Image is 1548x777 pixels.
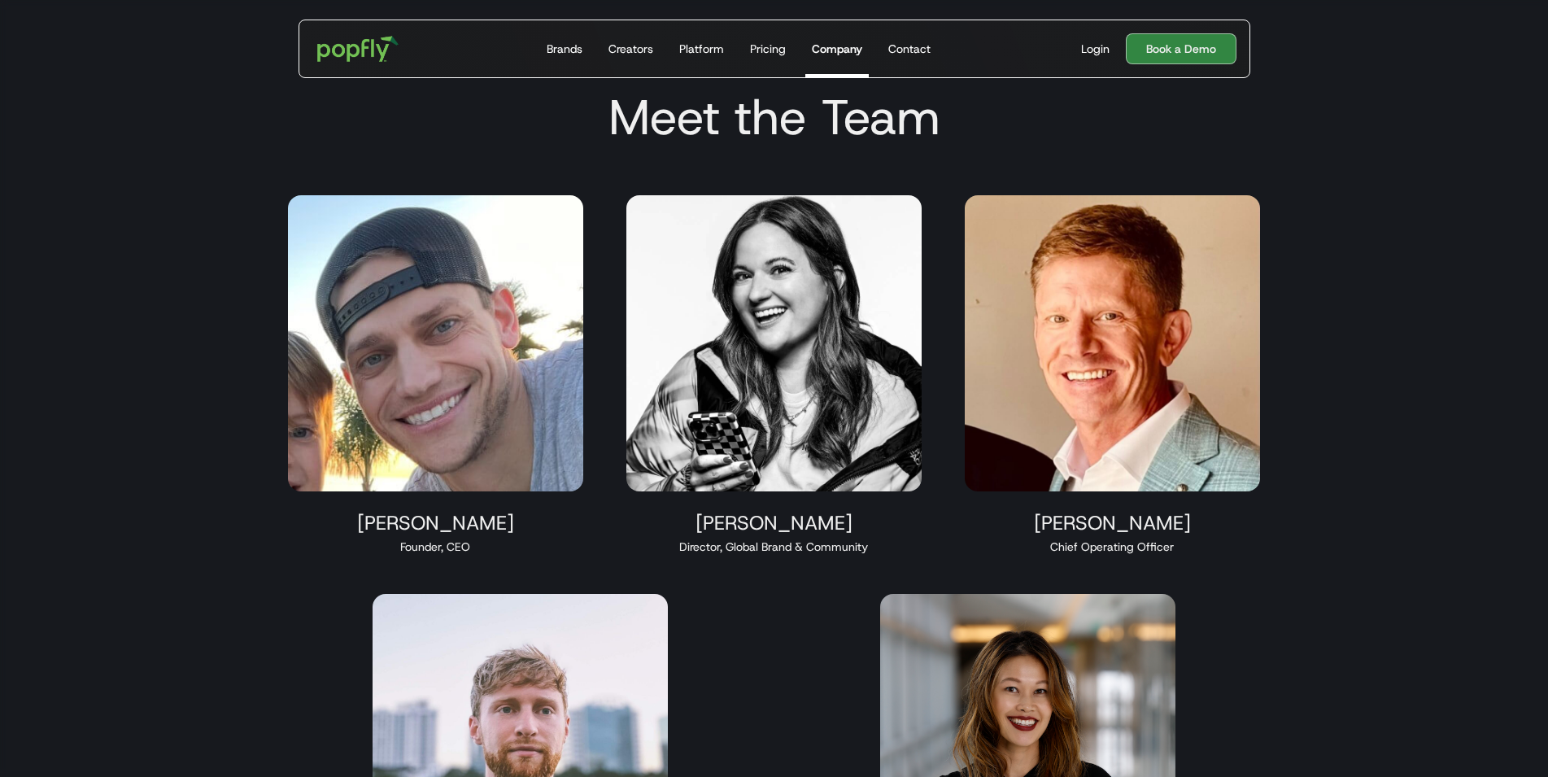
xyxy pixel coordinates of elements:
a: Platform [673,20,730,77]
div: Chief Operating Officer [965,539,1261,555]
div: Platform [679,41,724,57]
div: Director, Global Brand & Community [626,539,922,555]
div: [PERSON_NAME] [288,511,584,535]
div: [PERSON_NAME] [965,511,1261,535]
a: home [306,24,411,73]
a: Brands [540,20,589,77]
div: Creators [608,41,653,57]
div: Company [812,41,862,57]
a: Book a Demo [1126,33,1236,64]
div: Contact [888,41,931,57]
div: [PERSON_NAME] [626,511,922,535]
a: Company [805,20,869,77]
a: Contact [882,20,937,77]
a: Login [1075,41,1116,57]
div: Brands [547,41,582,57]
div: Founder, CEO [288,539,584,555]
a: Pricing [743,20,792,77]
h2: Meet the Team [267,88,1282,146]
div: Login [1081,41,1110,57]
div: Pricing [750,41,786,57]
a: Creators [602,20,660,77]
